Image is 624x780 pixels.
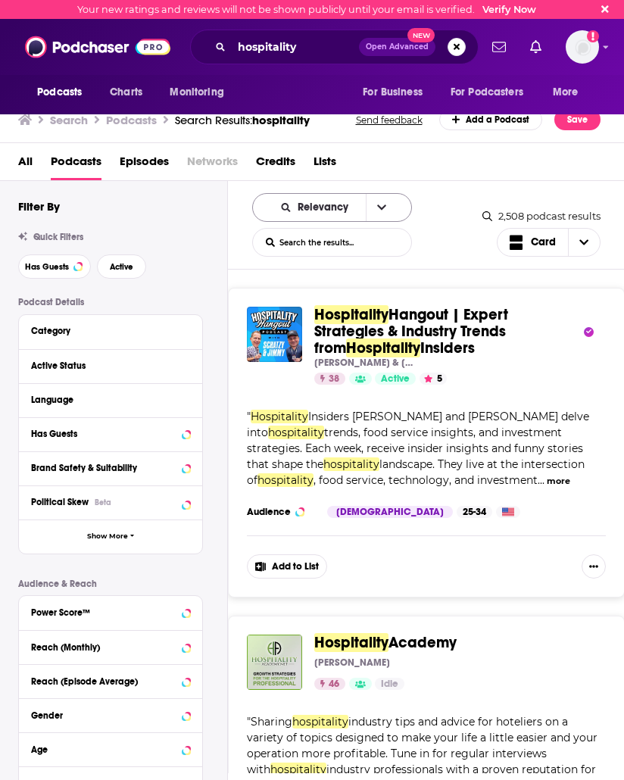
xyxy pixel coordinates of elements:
button: Has Guests [31,424,190,443]
span: hospitality [270,763,326,776]
button: Save [554,109,601,130]
h2: Choose List sort [252,193,412,222]
h2: Filter By [18,199,60,214]
button: open menu [267,202,366,213]
span: Monitoring [170,82,223,103]
span: 46 [329,677,339,692]
button: Send feedback [351,114,427,126]
p: Podcast Details [18,297,203,307]
span: Logged in as charlottestone [566,30,599,64]
a: Active [375,373,416,385]
span: More [553,82,579,103]
button: Active Status [31,356,190,375]
button: Gender [31,705,190,724]
a: Search Results:hospitality [175,113,310,127]
div: Category [31,326,180,336]
button: open menu [27,78,101,107]
span: Political Skew [31,497,89,507]
button: Show More Button [582,554,606,579]
span: Active [381,372,410,387]
span: Relevancy [298,202,354,213]
button: Active [97,254,146,279]
div: Search podcasts, credits, & more... [190,30,479,64]
div: Active Status [31,360,180,371]
a: Podcasts [51,149,101,180]
p: [PERSON_NAME] [314,657,390,669]
span: industry tips and advice for hoteliers on a variety of topics designed to make your life a little... [247,715,597,776]
span: , food service, technology, and investment [314,473,538,487]
img: Podchaser - Follow, Share and Rate Podcasts [25,33,170,61]
span: Idle [381,677,398,692]
span: Podcasts [37,82,82,103]
span: Hangout | Expert Strategies & Industry Trends from [314,305,508,357]
svg: Email not verified [587,30,599,42]
span: Hospitality [314,305,388,324]
button: Power Score™ [31,602,190,621]
button: open menu [159,78,243,107]
a: Verify Now [482,4,536,15]
span: Active [110,263,133,271]
div: Age [31,744,177,755]
button: Reach (Episode Average) [31,671,190,690]
a: Episodes [120,149,169,180]
span: Open Advanced [366,43,429,51]
a: Show notifications dropdown [524,34,548,60]
span: Card [531,237,556,248]
div: Reach (Monthly) [31,642,177,653]
a: 38 [314,373,345,385]
span: Show More [87,532,128,541]
span: Has Guests [25,263,69,271]
a: HospitalityHangout | Expert Strategies & Industry Trends fromHospitalityInsiders [314,307,580,357]
div: Brand Safety & Suitability [31,463,177,473]
button: Language [31,390,190,409]
button: Political SkewBeta [31,492,190,511]
img: Hospitality Hangout | Expert Strategies & Industry Trends from Hospitality Insiders [247,307,302,362]
span: For Podcasters [451,82,523,103]
span: ... [538,473,544,487]
span: hospitality [323,457,379,471]
div: Reach (Episode Average) [31,676,177,687]
button: 5 [420,373,447,385]
div: Your new ratings and reviews will not be shown publicly until your email is verified. [77,4,536,15]
span: " [247,410,589,487]
button: Brand Safety & Suitability [31,458,190,477]
span: Academy [388,633,457,652]
a: HospitalityAcademy [314,635,457,651]
span: hospitality [268,426,324,439]
span: Charts [110,82,142,103]
div: Power Score™ [31,607,177,618]
span: trends, food service insights, and investment strategies. Each week, receive insider insights and... [247,426,583,471]
div: Language [31,395,180,405]
button: Reach (Monthly) [31,637,190,656]
span: landscape. They live at the intersection of [247,457,585,487]
a: All [18,149,33,180]
div: Beta [95,498,111,507]
div: Search Results: [175,113,310,127]
span: Hospitality [314,633,388,652]
button: Has Guests [18,254,91,279]
span: 38 [329,372,339,387]
a: Show notifications dropdown [486,34,512,60]
div: Has Guests [31,429,177,439]
button: open menu [352,78,441,107]
a: Lists [314,149,336,180]
p: Audience & Reach [18,579,203,589]
span: Networks [187,149,238,180]
h3: Podcasts [106,113,157,127]
input: Search podcasts, credits, & more... [232,35,359,59]
span: Insiders [420,339,475,357]
a: Add a Podcast [439,109,543,130]
div: [DEMOGRAPHIC_DATA] [327,506,453,518]
button: Category [31,321,190,340]
span: Hospitality [346,339,420,357]
a: Credits [256,149,295,180]
div: 2,508 podcast results [482,210,601,222]
a: Idle [375,678,404,690]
